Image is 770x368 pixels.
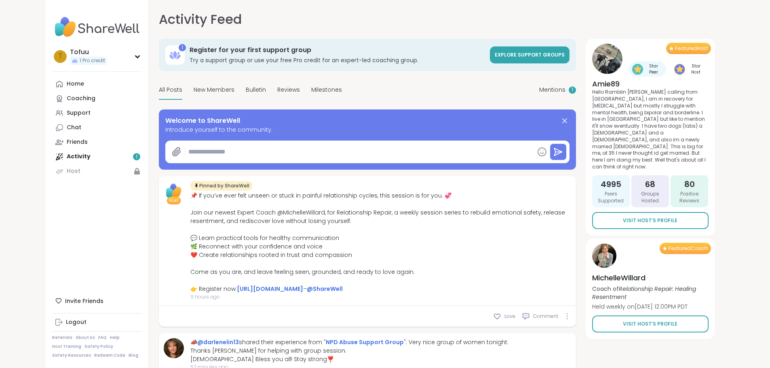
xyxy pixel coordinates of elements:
i: Relationship Repair: Healing Resentment [592,285,696,301]
a: About Us [76,335,95,341]
a: @ShareWell [307,285,343,293]
h3: Try a support group or use your free Pro credit for an expert-led coaching group. [190,56,485,64]
a: Home [52,77,142,91]
div: Coaching [67,95,95,103]
a: Coaching [52,91,142,106]
span: 9 hours ago [190,293,571,301]
span: Positive Reviews [674,191,705,204]
a: Host Training [52,344,81,349]
span: 4995 [601,179,621,190]
h1: Activity Feed [159,10,242,29]
img: ShareWell Nav Logo [52,13,142,41]
a: Host [52,164,142,179]
span: Explore support groups [495,51,565,58]
a: Visit Host’s Profile [592,315,709,332]
span: Milestones [311,86,342,94]
a: Logout [52,315,142,330]
a: [URL][DOMAIN_NAME] [237,285,303,293]
div: Chat [67,124,81,132]
img: darlenelin13 [164,338,184,358]
a: Safety Resources [52,353,91,358]
span: Visit Host’s Profile [623,217,677,224]
span: Comment [533,313,558,320]
img: ShareWell [164,181,184,201]
a: Blog [129,353,138,358]
div: Invite Friends [52,294,142,308]
p: Coach of [592,285,709,301]
div: 1 [179,44,186,51]
img: MichelleWillard [592,244,616,268]
h4: Amie89 [592,79,709,89]
div: Logout [66,318,86,326]
a: FAQ [98,335,107,341]
span: All Posts [159,86,182,94]
img: Amie89 [592,44,622,74]
div: Support [67,109,91,117]
a: NPD Abuse Support Group [326,338,404,346]
p: Hello Ramblin [PERSON_NAME] calling from [GEOGRAPHIC_DATA], I am in recovery for [MEDICAL_DATA] b... [592,89,709,170]
div: 📌 If you’ve ever felt unseen or stuck in painful relationship cycles, this session is for you. 💞 ... [190,191,571,293]
span: Introduce yourself to the community. [165,126,570,134]
span: 1 [572,86,573,93]
div: Host [67,167,80,175]
div: Pinned by ShareWell [190,181,253,191]
span: Star Peer [645,63,663,75]
span: 80 [684,179,695,190]
h4: MichelleWillard [592,273,709,283]
a: Chat [52,120,142,135]
span: Bulletin [246,86,266,94]
div: Friends [67,138,88,146]
span: Mentions [539,86,565,94]
div: 📣 shared their experience from " ": Very nice group of women tonight. Thanks [PERSON_NAME] for he... [190,338,508,364]
a: Friends [52,135,142,149]
a: Safety Policy [84,344,113,349]
a: @darlenelin13 [197,338,239,346]
span: New Members [194,86,234,94]
span: 1 Pro credit [80,57,105,64]
div: Tofuu [70,48,107,57]
img: Star Peer [632,64,643,75]
span: Welcome to ShareWell [165,116,240,126]
span: Visit Host’s Profile [623,320,677,328]
a: Redeem Code [94,353,125,358]
img: Star Host [674,64,685,75]
span: Featured Host [675,45,708,52]
span: Groups Hosted [635,191,666,204]
a: Help [110,335,120,341]
span: 68 [645,179,655,190]
div: Home [67,80,84,88]
p: Held weekly on [DATE] 12:00PM PDT [592,303,709,311]
span: Peers Supported [595,191,627,204]
span: Reviews [277,86,300,94]
span: Host [169,198,178,204]
span: Love [504,313,515,320]
span: Featured Coach [669,245,708,252]
a: Support [52,106,142,120]
span: T [58,51,62,62]
a: Referrals [52,335,72,341]
h3: Register for your first support group [190,46,485,55]
a: Explore support groups [490,46,570,63]
span: Star Host [687,63,705,75]
a: Visit Host’s Profile [592,212,709,229]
